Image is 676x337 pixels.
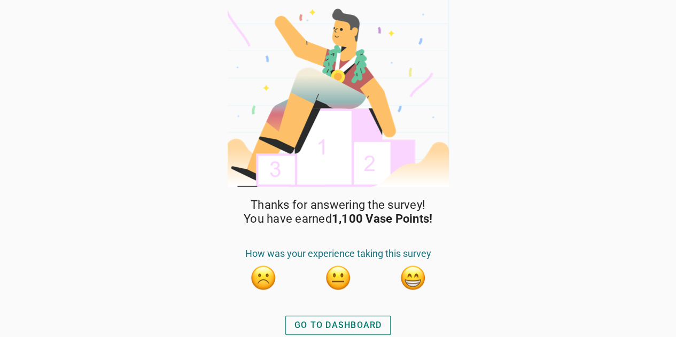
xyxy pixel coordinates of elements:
[332,212,433,225] strong: 1,100 Vase Points!
[226,248,450,265] div: How was your experience taking this survey
[244,212,432,226] span: You have earned
[285,316,391,335] button: GO TO DASHBOARD
[294,319,382,332] div: GO TO DASHBOARD
[251,198,425,212] span: Thanks for answering the survey!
